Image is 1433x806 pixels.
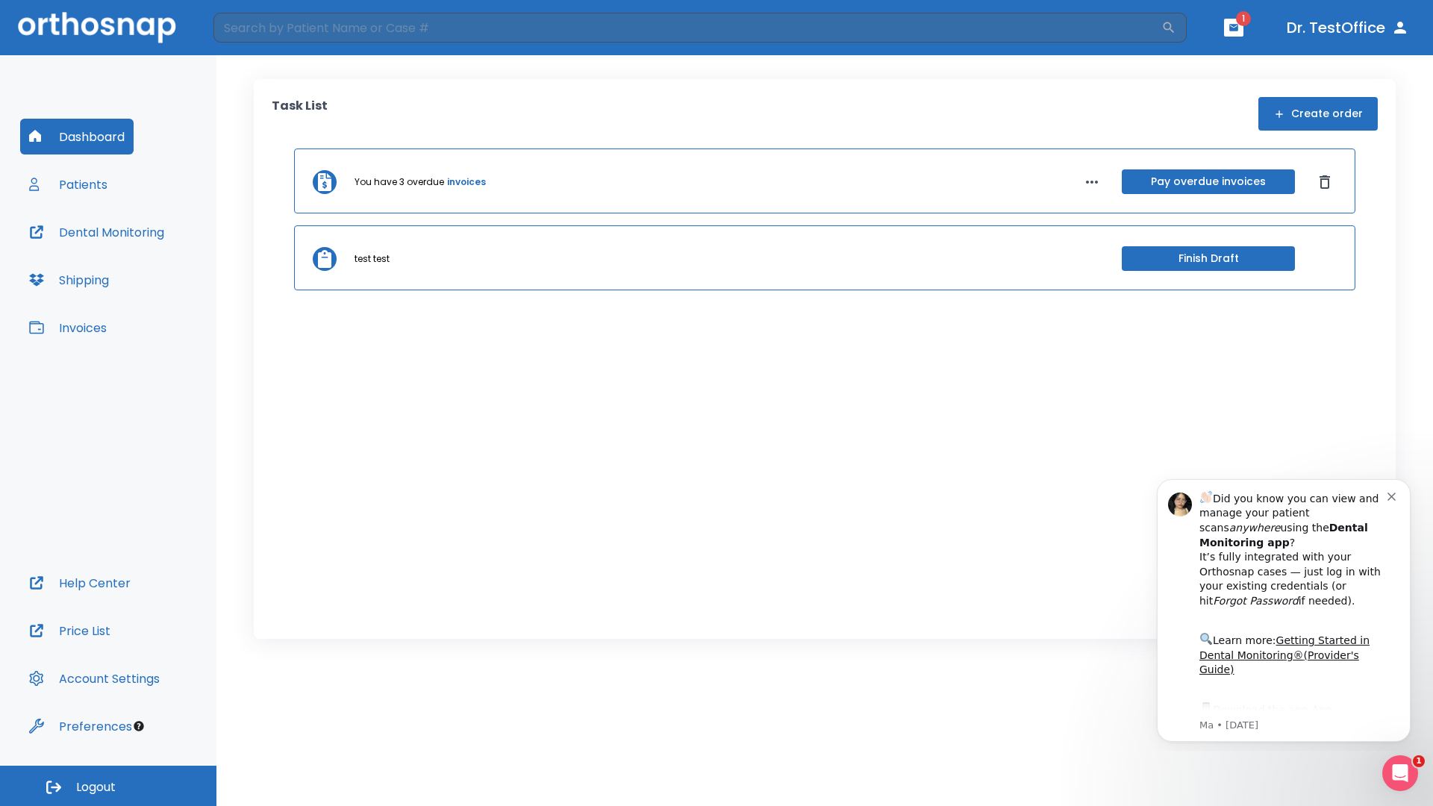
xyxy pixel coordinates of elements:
[1122,169,1295,194] button: Pay overdue invoices
[65,253,253,266] p: Message from Ma, sent 6w ago
[20,613,119,649] button: Price List
[355,175,444,189] p: You have 3 overdue
[1281,14,1415,41] button: Dr. TestOffice
[1236,11,1251,26] span: 1
[20,708,141,744] button: Preferences
[132,719,146,733] div: Tooltip anchor
[272,97,328,131] p: Task List
[447,175,486,189] a: invoices
[20,310,116,346] button: Invoices
[65,234,253,310] div: Download the app: | ​ Let us know if you need help getting started!
[20,119,134,154] button: Dashboard
[1258,97,1378,131] button: Create order
[76,779,116,796] span: Logout
[20,565,140,601] button: Help Center
[20,214,173,250] button: Dental Monitoring
[1413,755,1425,767] span: 1
[65,238,198,265] a: App Store
[1313,170,1337,194] button: Dismiss
[18,12,176,43] img: Orthosnap
[1134,466,1433,751] iframe: Intercom notifications message
[253,23,265,35] button: Dismiss notification
[1382,755,1418,791] iframe: Intercom live chat
[20,166,116,202] button: Patients
[20,660,169,696] button: Account Settings
[355,252,390,266] p: test test
[1122,246,1295,271] button: Finish Draft
[20,262,118,298] button: Shipping
[213,13,1161,43] input: Search by Patient Name or Case #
